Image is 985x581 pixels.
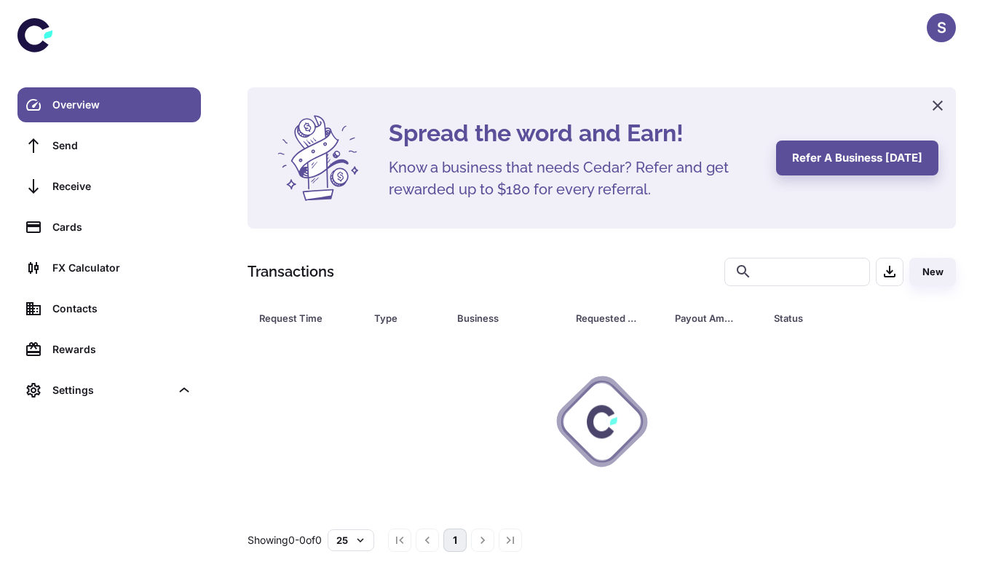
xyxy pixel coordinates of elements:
div: Receive [52,178,192,194]
button: 25 [328,529,374,551]
div: Status [774,308,877,328]
div: Contacts [52,301,192,317]
div: Type [374,308,421,328]
p: Showing 0-0 of 0 [248,532,322,548]
div: Payout Amount [675,308,737,328]
span: Status [774,308,895,328]
button: New [909,258,956,286]
button: page 1 [443,529,467,552]
h5: Know a business that needs Cedar? Refer and get rewarded up to $180 for every referral. [389,157,753,200]
div: Request Time [259,308,338,328]
div: Settings [52,382,170,398]
div: FX Calculator [52,260,192,276]
span: Request Time [259,308,357,328]
div: Overview [52,97,192,113]
a: Contacts [17,291,201,326]
a: FX Calculator [17,250,201,285]
div: Settings [17,373,201,408]
div: Rewards [52,341,192,357]
a: Rewards [17,332,201,367]
button: Refer a business [DATE] [776,141,938,175]
button: S [927,13,956,42]
a: Overview [17,87,201,122]
a: Cards [17,210,201,245]
a: Send [17,128,201,163]
h4: Spread the word and Earn! [389,116,759,151]
span: Type [374,308,440,328]
div: Requested Amount [576,308,638,328]
span: Requested Amount [576,308,657,328]
nav: pagination navigation [386,529,524,552]
div: Send [52,138,192,154]
h1: Transactions [248,261,334,282]
span: Payout Amount [675,308,756,328]
a: Receive [17,169,201,204]
div: Cards [52,219,192,235]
